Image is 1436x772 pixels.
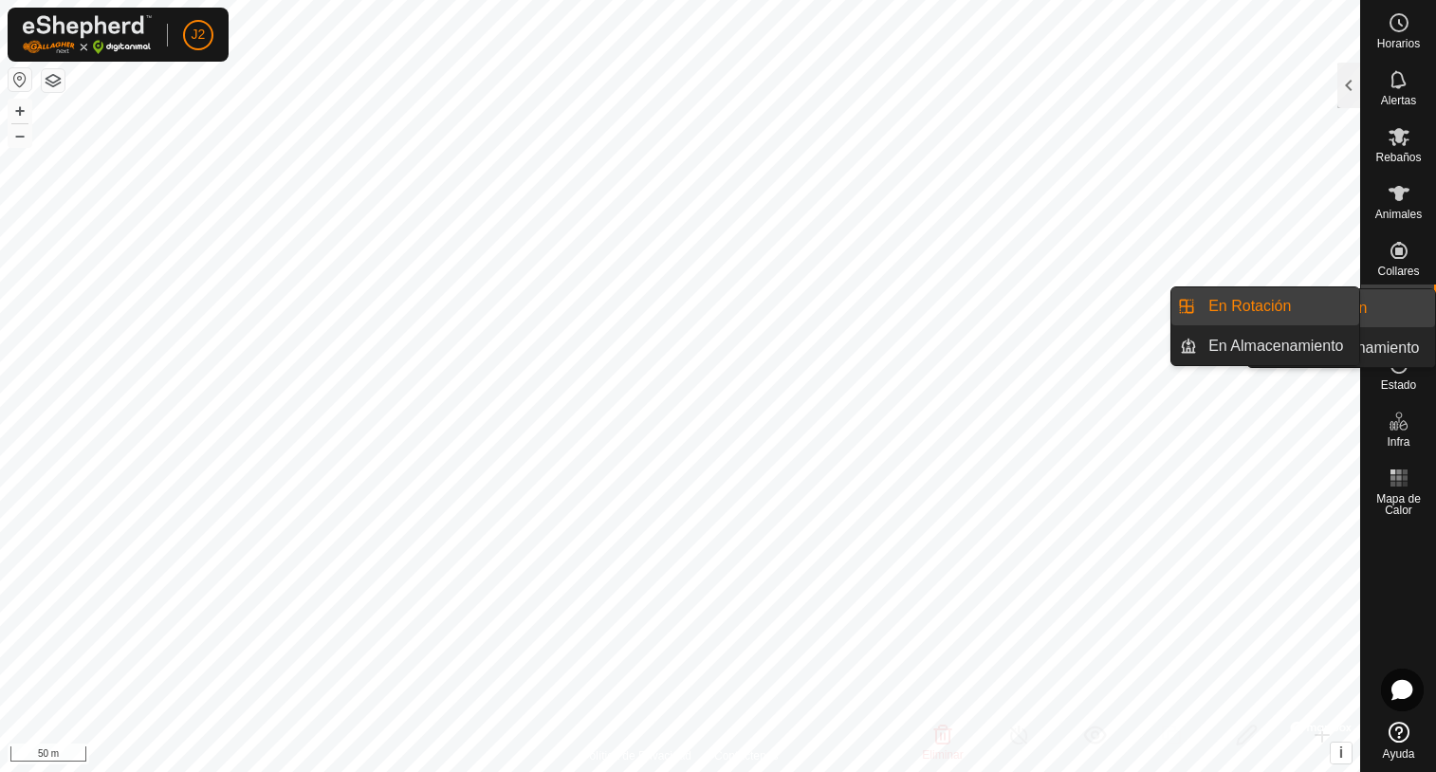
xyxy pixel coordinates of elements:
[1383,748,1415,760] span: Ayuda
[1361,714,1436,767] a: Ayuda
[1339,744,1343,761] span: i
[1208,295,1291,318] span: En Rotación
[9,68,31,91] button: Restablecer Mapa
[1171,327,1359,365] li: En Almacenamiento
[9,124,31,147] button: –
[1197,287,1359,325] a: En Rotación
[1197,327,1359,365] a: En Almacenamiento
[1381,379,1416,391] span: Estado
[1377,38,1420,49] span: Horarios
[1377,266,1419,277] span: Collares
[714,747,778,764] a: Contáctenos
[9,100,31,122] button: +
[192,25,206,45] span: J2
[1331,743,1352,763] button: i
[1375,209,1422,220] span: Animales
[1381,95,1416,106] span: Alertas
[1208,335,1343,358] span: En Almacenamiento
[1375,152,1421,163] span: Rebaños
[42,69,64,92] button: Capas del Mapa
[1284,337,1419,359] span: En Almacenamiento
[1366,493,1431,516] span: Mapa de Calor
[1387,436,1409,448] span: Infra
[23,15,152,54] img: Logo Gallagher
[582,747,691,764] a: Política de Privacidad
[1171,287,1359,325] li: En Rotación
